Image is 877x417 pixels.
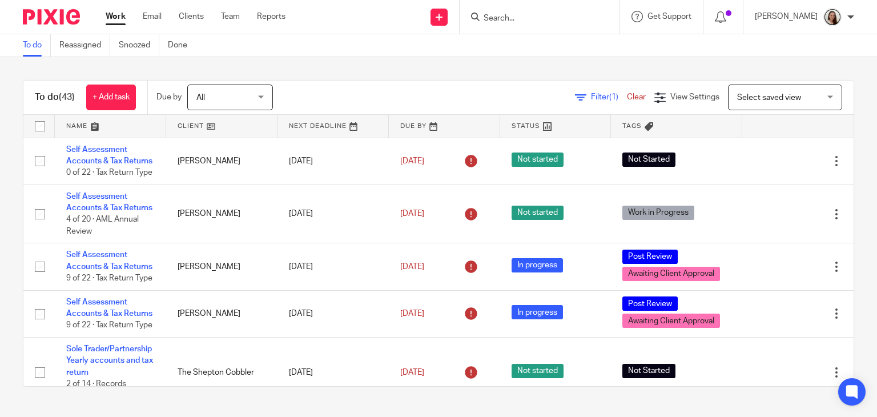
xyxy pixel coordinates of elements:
span: 2 of 14 · Records Received [66,380,126,400]
h1: To do [35,91,75,103]
span: Not Started [622,153,675,167]
a: Work [106,11,126,22]
td: The Shepton Cobbler [166,337,277,407]
input: Search [482,14,585,24]
span: [DATE] [400,368,424,376]
span: (1) [609,93,618,101]
span: Not Started [622,364,675,378]
a: Sole Trader/Partnership Yearly accounts and tax return [66,345,153,376]
span: [DATE] [400,310,424,318]
td: [DATE] [277,185,389,243]
span: 4 of 20 · AML Annual Review [66,216,139,236]
span: Not started [512,153,564,167]
a: Reassigned [59,34,110,57]
td: [PERSON_NAME] [166,290,277,337]
span: 9 of 22 · Tax Return Type [66,322,152,330]
td: [PERSON_NAME] [166,243,277,290]
a: Email [143,11,162,22]
span: Not started [512,364,564,378]
span: (43) [59,93,75,102]
a: Self Assessment Accounts & Tax Returns [66,251,152,270]
a: Self Assessment Accounts & Tax Returns [66,193,152,212]
span: In progress [512,258,563,272]
a: Self Assessment Accounts & Tax Returns [66,298,152,318]
span: Awaiting Client Approval [622,314,720,328]
span: 9 of 22 · Tax Return Type [66,274,152,282]
span: Work in Progress [622,206,694,220]
span: Awaiting Client Approval [622,267,720,281]
img: Pixie [23,9,80,25]
a: + Add task [86,85,136,110]
td: [DATE] [277,138,389,185]
a: Clear [627,93,646,101]
a: Clients [179,11,204,22]
a: Team [221,11,240,22]
a: Self Assessment Accounts & Tax Returns [66,146,152,165]
span: In progress [512,305,563,319]
a: To do [23,34,51,57]
td: [DATE] [277,243,389,290]
span: [DATE] [400,157,424,165]
td: [PERSON_NAME] [166,138,277,185]
span: [DATE] [400,263,424,271]
span: All [196,94,205,102]
span: Post Review [622,296,678,311]
td: [PERSON_NAME] [166,185,277,243]
p: Due by [156,91,182,103]
a: Snoozed [119,34,159,57]
a: Done [168,34,196,57]
span: Filter [591,93,627,101]
span: Tags [622,123,642,129]
td: [DATE] [277,290,389,337]
span: [DATE] [400,210,424,218]
span: Get Support [647,13,691,21]
td: [DATE] [277,337,389,407]
span: View Settings [670,93,719,101]
p: [PERSON_NAME] [755,11,818,22]
span: Not started [512,206,564,220]
span: Post Review [622,250,678,264]
a: Reports [257,11,285,22]
img: Profile.png [823,8,842,26]
span: 0 of 22 · Tax Return Type [66,169,152,177]
span: Select saved view [737,94,801,102]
